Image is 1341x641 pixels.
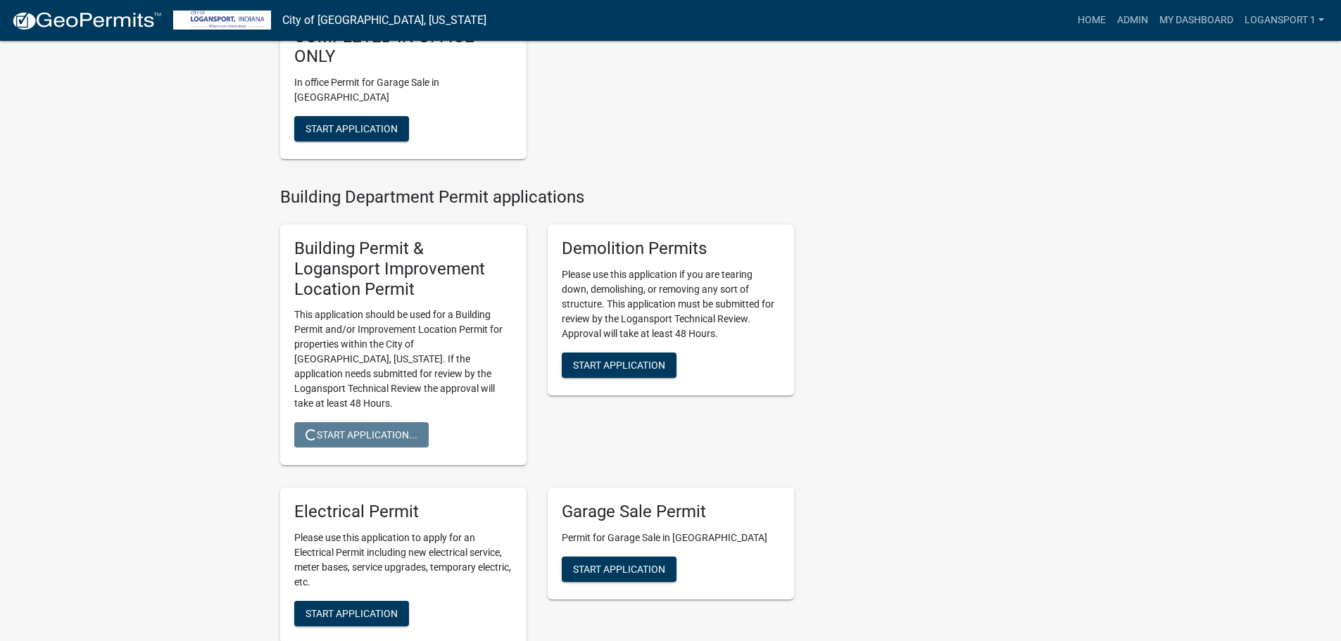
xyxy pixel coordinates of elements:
[306,608,398,619] span: Start Application
[1072,7,1112,34] a: Home
[294,75,512,105] p: In office Permit for Garage Sale in [GEOGRAPHIC_DATA]
[306,123,398,134] span: Start Application
[294,239,512,299] h5: Building Permit & Logansport Improvement Location Permit
[562,502,780,522] h5: Garage Sale Permit
[573,564,665,575] span: Start Application
[280,187,794,208] h4: Building Department Permit applications
[306,429,417,440] span: Start Application...
[294,307,512,411] p: This application should be used for a Building Permit and/or Improvement Location Permit for prop...
[173,11,271,30] img: City of Logansport, Indiana
[1112,7,1154,34] a: Admin
[282,8,486,32] a: City of [GEOGRAPHIC_DATA], [US_STATE]
[562,557,676,582] button: Start Application
[562,353,676,378] button: Start Application
[294,502,512,522] h5: Electrical Permit
[562,239,780,259] h5: Demolition Permits
[562,267,780,341] p: Please use this application if you are tearing down, demolishing, or removing any sort of structu...
[573,359,665,370] span: Start Application
[294,422,429,448] button: Start Application...
[1154,7,1239,34] a: My Dashboard
[294,531,512,590] p: Please use this application to apply for an Electrical Permit including new electrical service, m...
[294,116,409,141] button: Start Application
[1239,7,1330,34] a: Logansport 1
[294,601,409,626] button: Start Application
[562,531,780,545] p: Permit for Garage Sale in [GEOGRAPHIC_DATA]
